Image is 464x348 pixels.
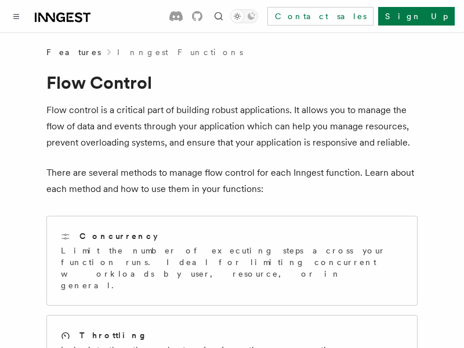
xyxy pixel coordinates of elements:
button: Toggle navigation [9,9,23,23]
p: There are several methods to manage flow control for each Inngest function. Learn about each meth... [46,165,418,197]
h2: Throttling [79,329,147,341]
a: Sign Up [378,7,455,26]
span: Features [46,46,101,58]
h2: Concurrency [79,230,158,242]
button: Toggle dark mode [230,9,258,23]
a: Inngest Functions [117,46,243,58]
h1: Flow Control [46,72,418,93]
p: Limit the number of executing steps across your function runs. Ideal for limiting concurrent work... [61,245,403,291]
p: Flow control is a critical part of building robust applications. It allows you to manage the flow... [46,102,418,151]
a: ConcurrencyLimit the number of executing steps across your function runs. Ideal for limiting conc... [46,216,418,306]
button: Find something... [212,9,226,23]
a: Contact sales [267,7,374,26]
